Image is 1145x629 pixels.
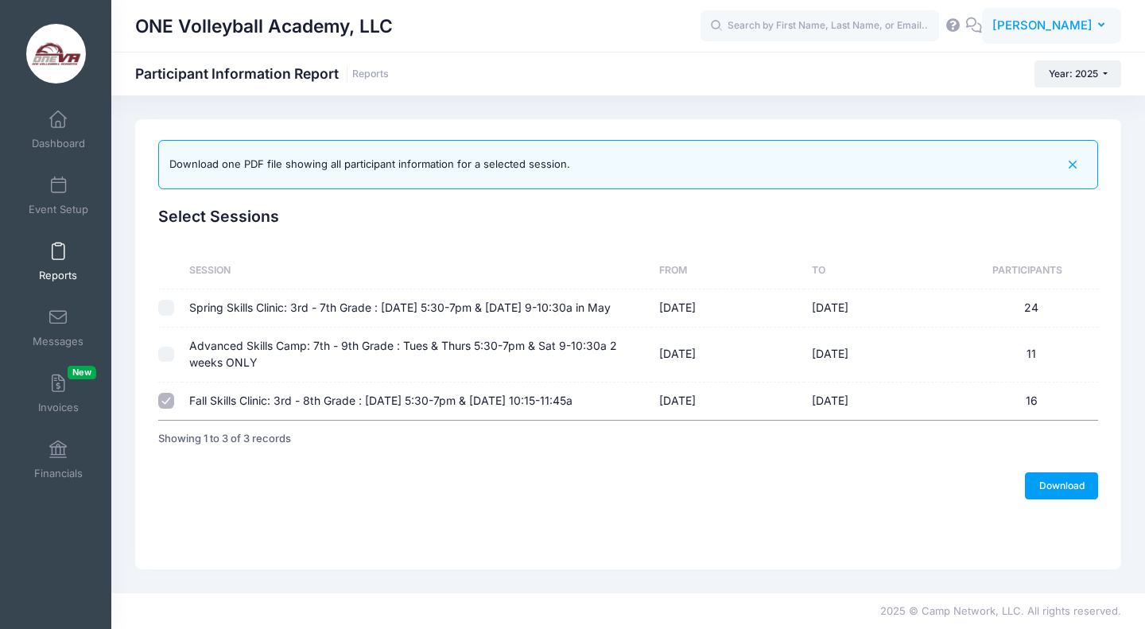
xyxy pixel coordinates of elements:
[1025,472,1098,499] a: Download
[21,300,96,355] a: Messages
[182,252,652,289] th: Session
[957,382,1098,420] td: 16
[33,335,83,348] span: Messages
[21,432,96,487] a: Financials
[651,382,804,420] td: [DATE]
[29,203,88,216] span: Event Setup
[158,421,291,457] div: Showing 1 to 3 of 3 records
[26,24,86,83] img: ONE Volleyball Academy, LLC
[651,328,804,382] td: [DATE]
[804,328,957,382] td: [DATE]
[804,382,957,420] td: [DATE]
[804,289,957,328] td: [DATE]
[34,467,83,480] span: Financials
[1034,60,1121,87] button: Year: 2025
[880,604,1121,617] span: 2025 © Camp Network, LLC. All rights reserved.
[352,68,389,80] a: Reports
[21,234,96,289] a: Reports
[68,366,96,379] span: New
[651,289,804,328] td: [DATE]
[39,269,77,282] span: Reports
[992,17,1093,34] span: [PERSON_NAME]
[169,157,570,173] div: Download one PDF file showing all participant information for a selected session.
[32,137,85,150] span: Dashboard
[135,65,389,82] h1: Participant Information Report
[158,208,1098,226] h2: Select Sessions
[182,328,652,382] td: Advanced Skills Camp: 7th - 9th Grade : Tues & Thurs 5:30-7pm & Sat 9-10:30a 2 weeks ONLY
[135,8,393,45] h1: ONE Volleyball Academy, LLC
[21,102,96,157] a: Dashboard
[182,382,652,420] td: Fall Skills Clinic: 3rd - 8th Grade : [DATE] 5:30-7pm & [DATE] 10:15-11:45a
[982,8,1121,45] button: [PERSON_NAME]
[38,401,79,414] span: Invoices
[804,252,957,289] th: To
[182,289,652,328] td: Spring Skills Clinic: 3rd - 7th Grade : [DATE] 5:30-7pm & [DATE] 9-10:30a in May
[21,366,96,421] a: InvoicesNew
[957,289,1098,328] td: 24
[21,168,96,223] a: Event Setup
[957,328,1098,382] td: 11
[1049,68,1098,80] span: Year: 2025
[957,252,1098,289] th: Participants
[701,10,939,42] input: Search by First Name, Last Name, or Email...
[651,252,804,289] th: From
